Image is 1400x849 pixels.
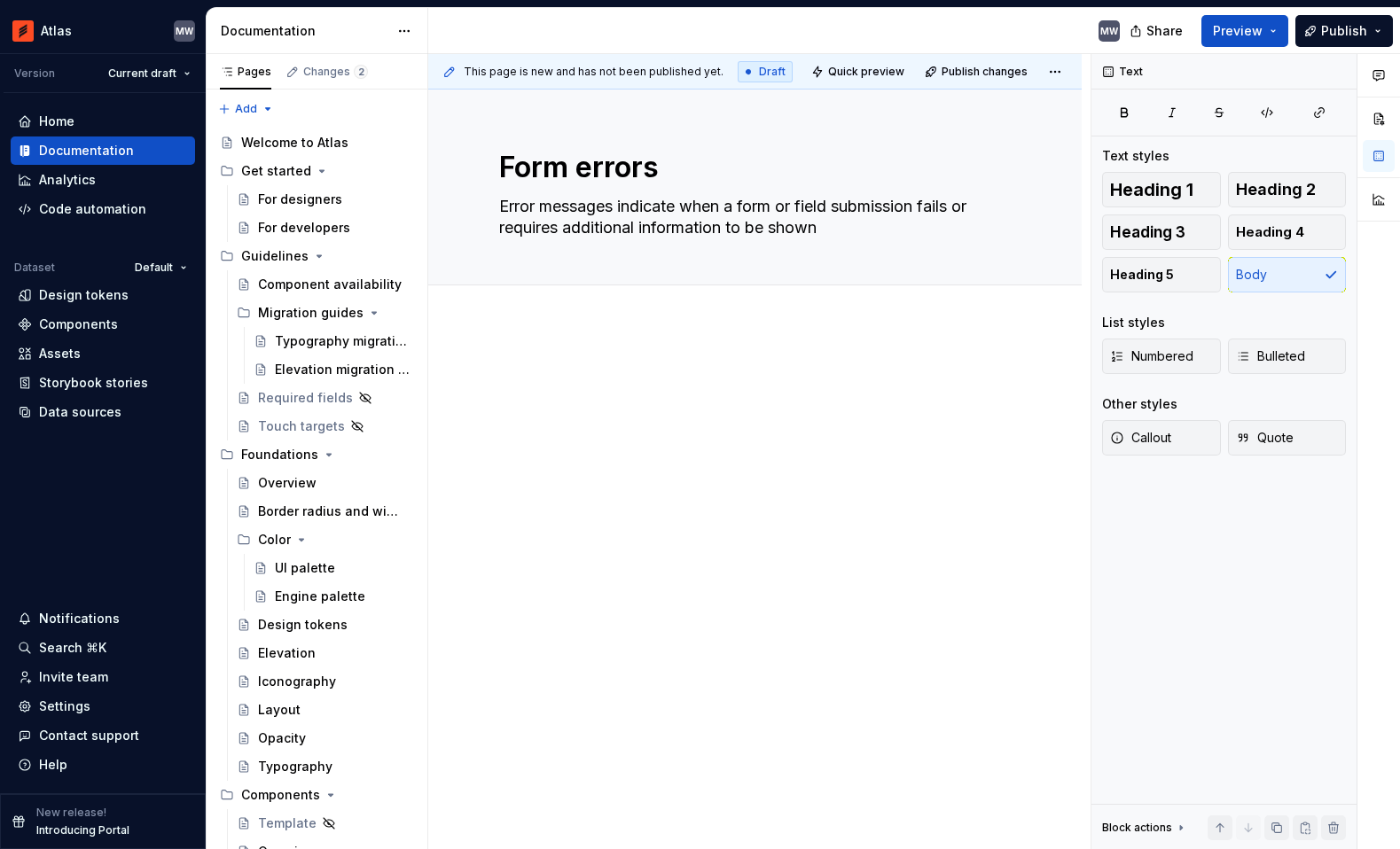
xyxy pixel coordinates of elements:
div: Welcome to Atlas [241,134,348,152]
button: Heading 4 [1228,214,1347,250]
span: Heading 5 [1110,266,1174,284]
a: Code automation [11,195,195,223]
span: Publish [1321,22,1367,40]
button: Numbered [1102,339,1221,374]
div: Overview [258,474,317,492]
a: For developers [230,214,420,242]
div: Settings [39,697,90,715]
a: Welcome to Atlas [213,129,420,157]
button: Publish changes [919,59,1036,84]
div: Contact support [39,727,139,744]
div: Components [213,781,420,809]
div: MW [176,24,193,38]
div: Invite team [39,668,108,686]
a: Data sources [11,398,195,426]
span: 2 [354,65,368,79]
img: 102f71e4-5f95-4b3f-aebe-9cae3cf15d45.png [12,20,34,42]
div: UI palette [275,559,335,577]
div: Template [258,814,317,832]
div: Migration guides [230,299,420,327]
span: Quote [1236,429,1294,447]
button: Share [1121,15,1194,47]
button: Heading 3 [1102,214,1221,250]
div: Component availability [258,276,402,293]
div: Data sources [39,403,121,421]
span: Default [135,261,173,275]
div: Get started [213,157,420,185]
button: Default [127,255,195,280]
a: Typography migration guide [246,327,420,355]
button: Heading 1 [1102,172,1221,207]
a: Analytics [11,166,195,194]
div: Storybook stories [39,374,148,392]
p: Introducing Portal [36,823,129,837]
div: Atlas [41,22,72,40]
button: Quote [1228,420,1347,456]
span: Heading 1 [1110,181,1193,199]
a: Design tokens [230,611,420,639]
span: Numbered [1110,347,1193,365]
div: Components [241,786,320,804]
div: Opacity [258,729,306,747]
div: Engine palette [275,588,365,605]
div: Block actions [1102,821,1172,835]
div: Elevation migration guide [275,361,410,378]
div: Documentation [221,22,388,40]
div: Required fields [258,389,353,407]
button: Help [11,751,195,779]
div: Analytics [39,171,96,189]
button: Bulleted [1228,339,1347,374]
span: This page is new and has not been published yet. [464,65,723,79]
a: Design tokens [11,281,195,309]
span: Draft [759,65,786,79]
div: Assets [39,345,81,362]
span: Preview [1213,22,1263,40]
a: Template [230,809,420,837]
span: Callout [1110,429,1171,447]
span: Add [235,102,257,116]
span: Heading 4 [1236,223,1304,241]
button: Quick preview [806,59,912,84]
button: Publish [1295,15,1393,47]
a: Settings [11,692,195,720]
a: Storybook stories [11,369,195,397]
button: Heading 5 [1102,257,1221,292]
div: MW [1100,24,1118,38]
a: Engine palette [246,582,420,611]
a: For designers [230,185,420,214]
button: Contact support [11,721,195,750]
span: Bulleted [1236,347,1305,365]
div: Home [39,113,74,130]
div: Border radius and width [258,502,404,520]
button: Heading 2 [1228,172,1347,207]
textarea: Error messages indicate when a form or field submission fails or requires additional information ... [496,192,1007,242]
a: Required fields [230,384,420,412]
span: Publish changes [942,65,1028,79]
div: For designers [258,191,342,208]
a: Elevation [230,639,420,667]
div: Search ⌘K [39,639,106,657]
a: Border radius and width [230,497,420,526]
div: Design tokens [258,616,348,634]
div: Help [39,756,67,774]
div: Other styles [1102,395,1177,413]
div: Design tokens [39,286,129,304]
div: Typography [258,758,332,775]
div: Version [14,66,55,81]
a: Typography [230,752,420,781]
button: Search ⌘K [11,634,195,662]
div: Foundations [241,446,318,463]
div: Color [230,526,420,554]
div: Iconography [258,673,336,690]
span: Share [1146,22,1183,40]
div: List styles [1102,314,1165,331]
a: Component availability [230,270,420,299]
div: Block actions [1102,815,1188,840]
div: Typography migration guide [275,332,410,350]
div: Pages [220,65,271,79]
a: Invite team [11,663,195,691]
span: Heading 2 [1236,181,1316,199]
div: Dataset [14,261,55,275]
span: Current draft [108,66,176,81]
button: Current draft [100,61,199,86]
